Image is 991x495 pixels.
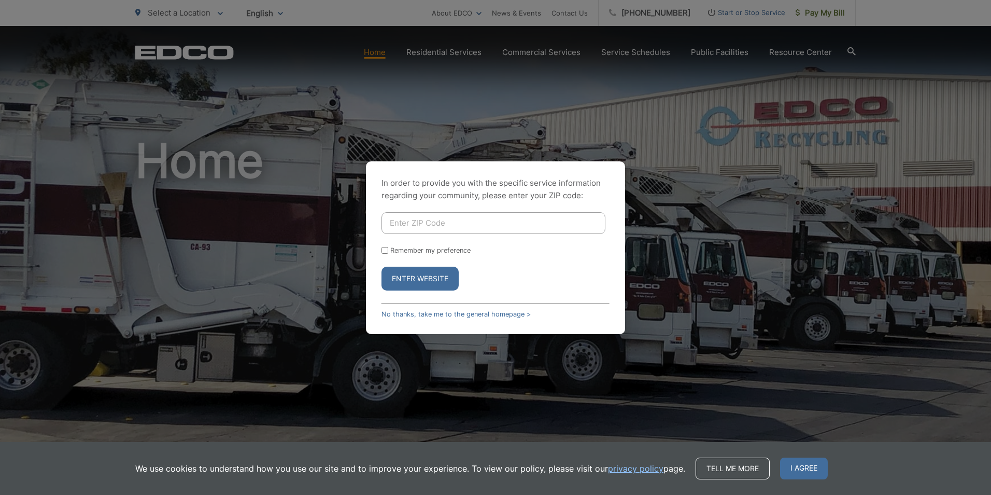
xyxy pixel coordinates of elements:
a: privacy policy [608,462,663,475]
label: Remember my preference [390,246,471,254]
p: In order to provide you with the specific service information regarding your community, please en... [381,177,610,202]
p: We use cookies to understand how you use our site and to improve your experience. To view our pol... [135,462,685,475]
a: No thanks, take me to the general homepage > [381,310,531,318]
input: Enter ZIP Code [381,212,605,234]
button: Enter Website [381,267,459,291]
a: Tell me more [696,458,770,479]
span: I agree [780,458,828,479]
